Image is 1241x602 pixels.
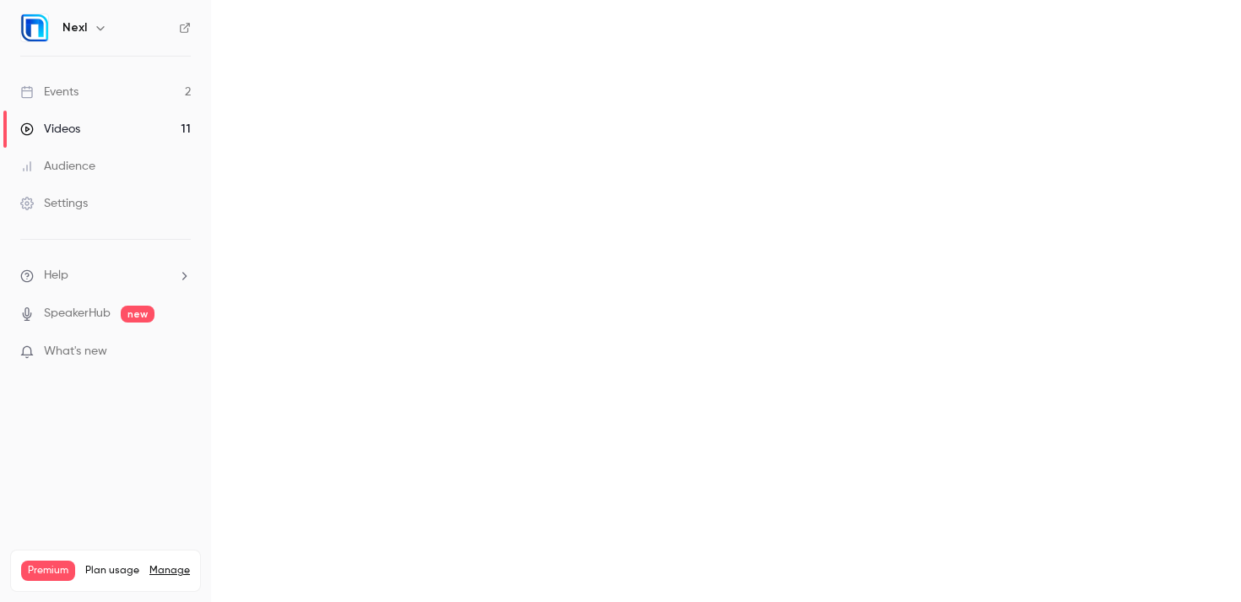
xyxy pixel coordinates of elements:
div: Settings [20,195,88,212]
h6: Nexl [62,19,87,36]
img: Nexl [21,14,48,41]
a: SpeakerHub [44,305,111,323]
div: Videos [20,121,80,138]
div: Audience [20,158,95,175]
a: Manage [149,564,190,578]
span: Premium [21,561,75,581]
span: Help [44,267,68,285]
span: What's new [44,343,107,361]
span: Plan usage [85,564,139,578]
span: new [121,306,154,323]
div: Events [20,84,79,100]
li: help-dropdown-opener [20,267,191,285]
